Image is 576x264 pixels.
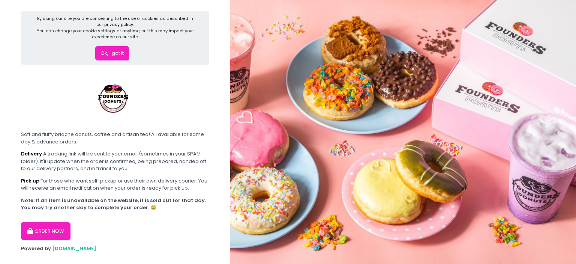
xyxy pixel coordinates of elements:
div: By using our site you are consenting to the use of cookies as described in our You can change you... [34,15,197,40]
a: privacy policy. [104,21,134,27]
div: Powered by [21,245,209,252]
div: A tracking link will be sent to your email (sometimes in your SPAM folder). It'll update when the... [21,150,209,172]
button: Ok, I got it [95,46,129,60]
img: Founders Donuts [86,69,142,126]
div: For those who want self-pickup or use their own delivery courier. You will receive an email notif... [21,177,209,192]
b: Delivery [21,150,42,157]
a: [DOMAIN_NAME] [52,245,96,252]
div: Soft and fluffy brioche donuts, coffee and artisan tea! All available for same day & advance orders. [21,131,209,145]
button: ORDER NOW [21,222,70,240]
b: Pick up [21,177,39,184]
div: Note: If an item is unavailable on the website, it is sold out for that day. You may try another ... [21,197,209,211]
